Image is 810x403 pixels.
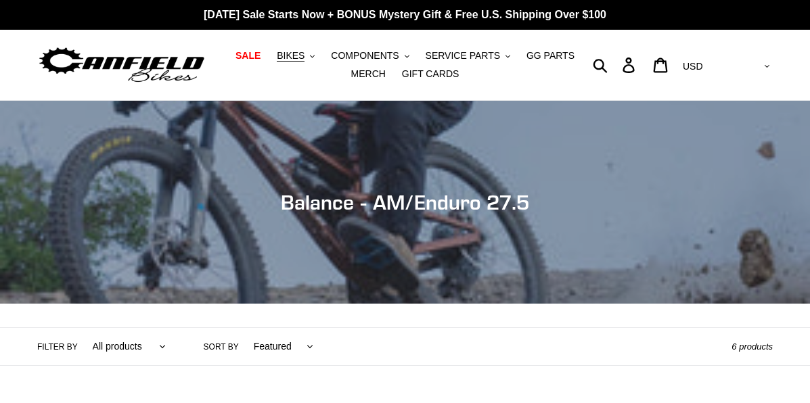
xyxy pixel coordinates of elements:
span: SALE [235,50,261,62]
span: MERCH [351,68,386,80]
span: GIFT CARDS [402,68,459,80]
span: 6 products [732,341,773,352]
label: Sort by [204,341,239,353]
span: SERVICE PARTS [426,50,500,62]
span: COMPONENTS [331,50,399,62]
img: Canfield Bikes [37,44,206,87]
a: GIFT CARDS [395,65,466,83]
button: BIKES [270,47,321,65]
a: MERCH [344,65,392,83]
label: Filter by [37,341,78,353]
a: SALE [229,47,267,65]
a: GG PARTS [520,47,581,65]
button: COMPONENTS [324,47,415,65]
span: Balance - AM/Enduro 27.5 [281,190,529,214]
span: GG PARTS [526,50,575,62]
span: BIKES [277,50,305,62]
button: SERVICE PARTS [419,47,517,65]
